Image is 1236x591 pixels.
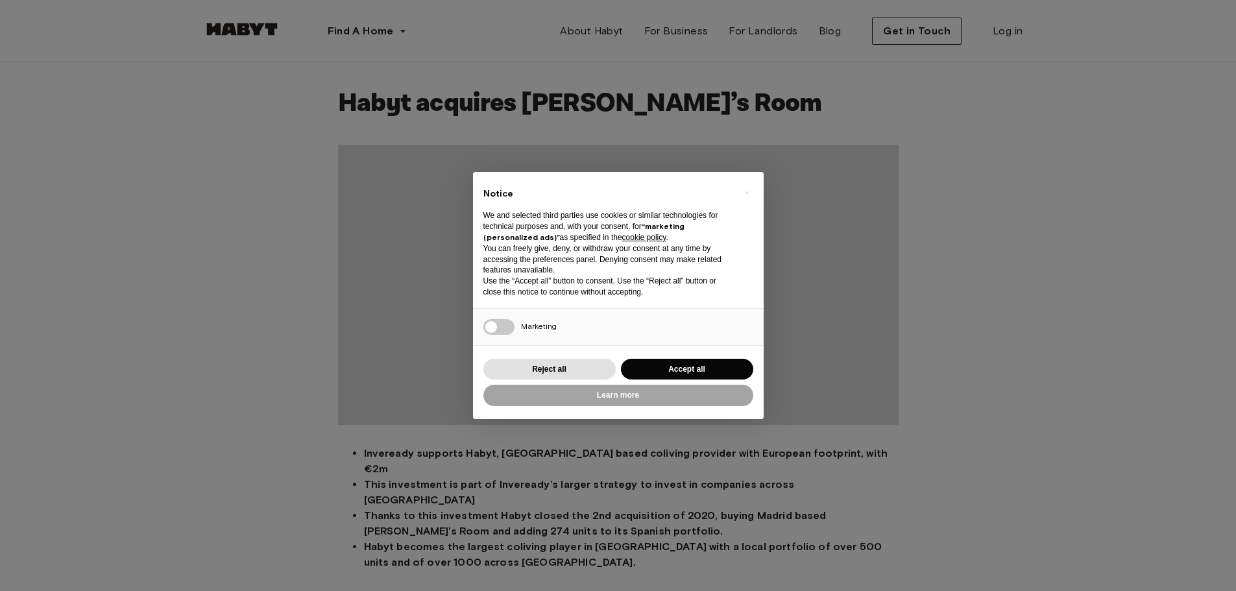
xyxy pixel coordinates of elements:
strong: “marketing (personalized ads)” [483,221,685,242]
button: Accept all [621,359,753,380]
p: Use the “Accept all” button to consent. Use the “Reject all” button or close this notice to conti... [483,276,733,298]
button: Learn more [483,385,753,406]
p: You can freely give, deny, or withdraw your consent at any time by accessing the preferences pane... [483,243,733,276]
p: We and selected third parties use cookies or similar technologies for technical purposes and, wit... [483,210,733,243]
h2: Notice [483,187,733,200]
a: cookie policy [622,233,666,242]
button: Reject all [483,359,616,380]
button: Close this notice [736,182,757,203]
span: × [744,185,749,200]
span: Marketing [521,321,557,331]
